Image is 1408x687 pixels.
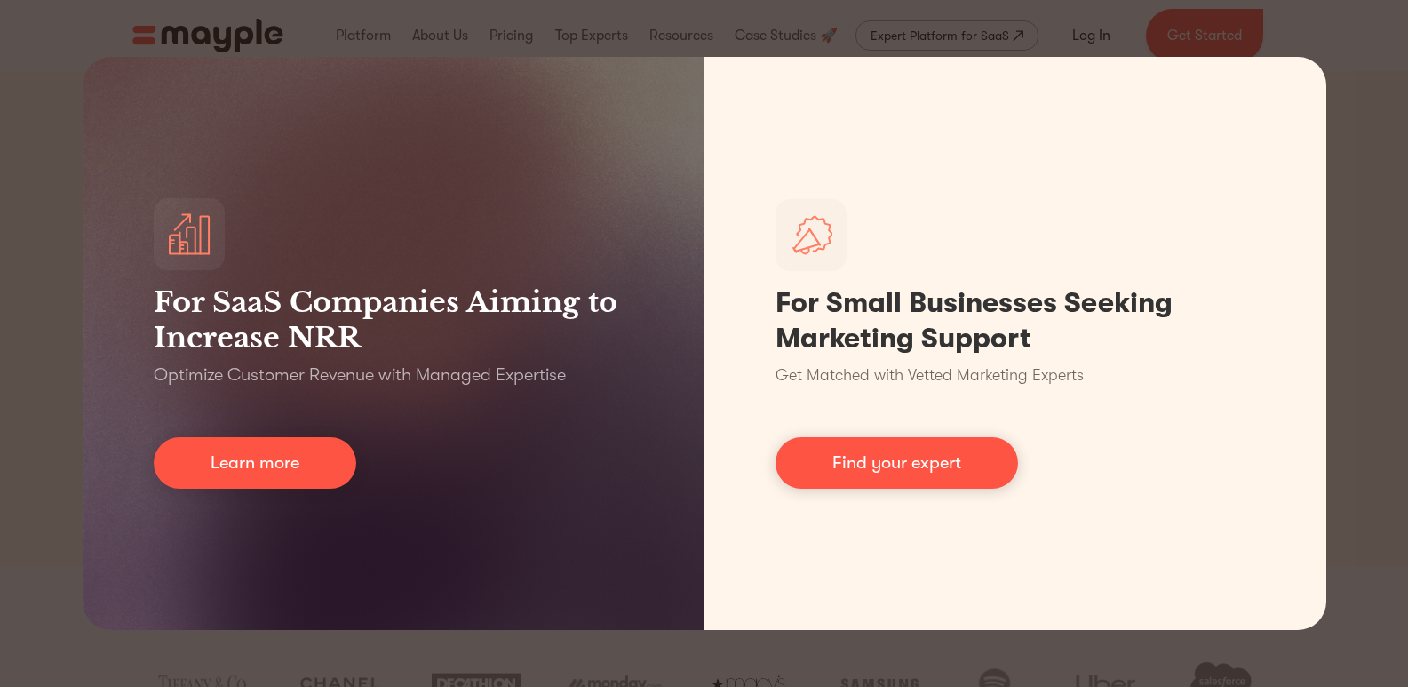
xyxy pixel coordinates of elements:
p: Optimize Customer Revenue with Managed Expertise [154,363,566,387]
h1: For Small Businesses Seeking Marketing Support [776,285,1255,356]
p: Get Matched with Vetted Marketing Experts [776,363,1084,387]
h3: For SaaS Companies Aiming to Increase NRR [154,284,633,355]
a: Learn more [154,437,356,489]
a: Find your expert [776,437,1018,489]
